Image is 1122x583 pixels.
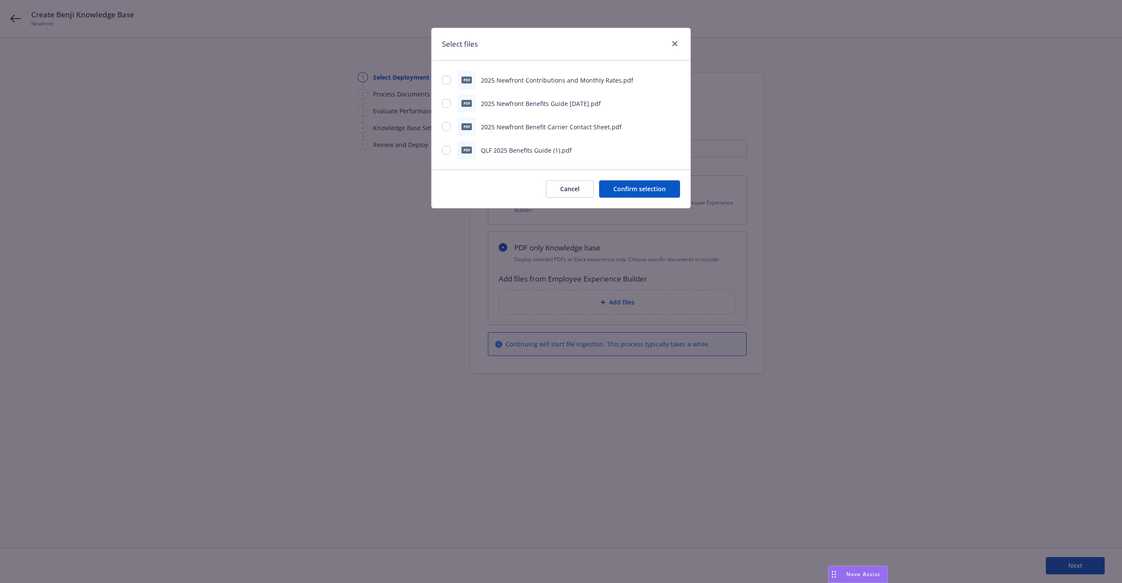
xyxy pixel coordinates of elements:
[546,180,594,198] button: Cancel
[828,566,888,583] button: Nova Assist
[442,38,478,50] h1: Select files
[846,570,880,578] span: Nova Assist
[461,77,472,83] span: pdf
[481,99,601,108] span: 2025 Newfront Benefits Guide [DATE].pdf
[481,123,622,131] span: 2025 Newfront Benefit Carrier Contact Sheet.pdf
[461,123,472,130] span: pdf
[481,76,633,84] span: 2025 Newfront Contributions and Monthly Rates.pdf
[461,100,472,106] span: pdf
[461,147,472,153] span: pdf
[670,38,680,49] a: close
[829,566,839,583] div: Drag to move
[599,180,680,198] button: Confirm selection
[481,146,572,154] span: QLF 2025 Benefits Guide (1).pdf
